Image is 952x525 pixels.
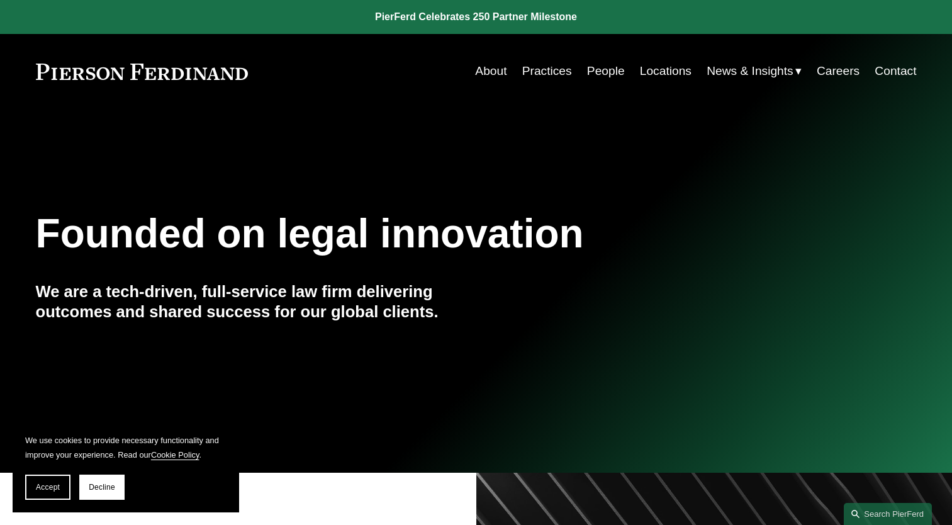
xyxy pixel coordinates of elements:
[587,59,625,83] a: People
[844,503,932,525] a: Search this site
[25,433,227,462] p: We use cookies to provide necessary functionality and improve your experience. Read our .
[36,483,60,492] span: Accept
[36,211,770,257] h1: Founded on legal innovation
[79,475,125,500] button: Decline
[13,421,239,512] section: Cookie banner
[640,59,692,83] a: Locations
[89,483,115,492] span: Decline
[522,59,572,83] a: Practices
[707,59,802,83] a: folder dropdown
[36,281,476,322] h4: We are a tech-driven, full-service law firm delivering outcomes and shared success for our global...
[25,475,70,500] button: Accept
[707,60,793,82] span: News & Insights
[875,59,916,83] a: Contact
[475,59,507,83] a: About
[817,59,860,83] a: Careers
[151,450,199,460] a: Cookie Policy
